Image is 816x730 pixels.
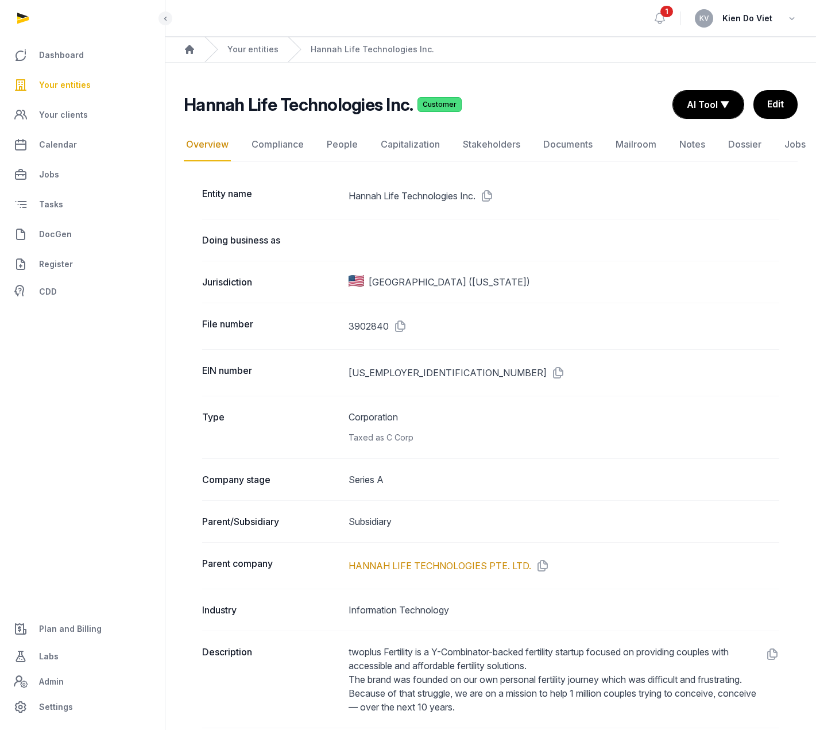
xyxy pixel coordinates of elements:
[184,128,798,161] nav: Tabs
[39,78,91,92] span: Your entities
[9,101,156,129] a: Your clients
[699,15,709,22] span: KV
[9,41,156,69] a: Dashboard
[39,700,73,714] span: Settings
[9,643,156,670] a: Labs
[461,128,523,161] a: Stakeholders
[202,473,339,486] dt: Company stage
[417,97,462,112] span: Customer
[782,128,808,161] a: Jobs
[202,364,339,382] dt: EIN number
[39,650,59,663] span: Labs
[349,317,779,335] dd: 3902840
[39,198,63,211] span: Tasks
[39,227,72,241] span: DocGen
[349,645,779,714] dd: twoplus Fertility is a Y-Combinator-backed fertility startup focused on providing couples with ac...
[541,128,595,161] a: Documents
[349,473,779,486] dd: Series A
[9,191,156,218] a: Tasks
[613,128,659,161] a: Mailroom
[249,128,306,161] a: Compliance
[202,557,339,575] dt: Parent company
[202,233,339,247] dt: Doing business as
[349,187,779,205] dd: Hannah Life Technologies Inc.
[349,603,779,617] dd: Information Technology
[9,71,156,99] a: Your entities
[39,48,84,62] span: Dashboard
[695,9,713,28] button: KV
[9,280,156,303] a: CDD
[202,645,339,714] dt: Description
[39,675,64,689] span: Admin
[202,410,339,445] dt: Type
[311,44,434,55] a: Hannah Life Technologies Inc.
[9,693,156,721] a: Settings
[202,275,339,289] dt: Jurisdiction
[349,559,531,573] a: HANNAH LIFE TECHNOLOGIES PTE. LTD.
[9,615,156,643] a: Plan and Billing
[39,257,73,271] span: Register
[673,91,744,118] button: AI Tool ▼
[722,11,772,25] span: Kien Do Viet
[726,128,764,161] a: Dossier
[9,131,156,159] a: Calendar
[39,138,77,152] span: Calendar
[39,285,57,299] span: CDD
[202,603,339,617] dt: Industry
[39,622,102,636] span: Plan and Billing
[9,250,156,278] a: Register
[753,90,798,119] a: Edit
[184,128,231,161] a: Overview
[349,431,779,445] div: Taxed as C Corp
[184,94,413,115] h2: Hannah Life Technologies Inc.
[660,6,673,17] span: 1
[677,128,707,161] a: Notes
[324,128,360,161] a: People
[369,275,530,289] span: [GEOGRAPHIC_DATA] ([US_STATE])
[202,317,339,335] dt: File number
[39,168,59,181] span: Jobs
[165,37,816,63] nav: Breadcrumb
[227,44,279,55] a: Your entities
[202,187,339,205] dt: Entity name
[9,670,156,693] a: Admin
[349,515,779,528] dd: Subsidiary
[378,128,442,161] a: Capitalization
[202,515,339,528] dt: Parent/Subsidiary
[9,221,156,248] a: DocGen
[349,410,779,445] dd: Corporation
[349,364,779,382] dd: [US_EMPLOYER_IDENTIFICATION_NUMBER]
[9,161,156,188] a: Jobs
[39,108,88,122] span: Your clients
